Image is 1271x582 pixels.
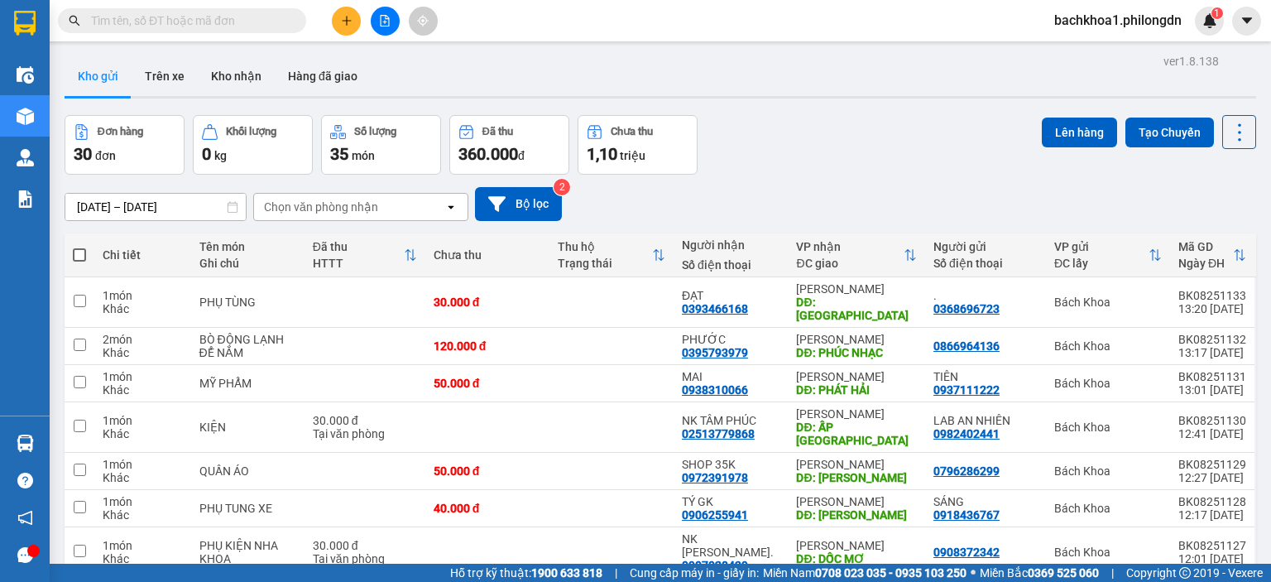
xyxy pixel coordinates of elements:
div: Số điện thoại [682,258,779,272]
div: 0368696723 [933,302,1000,315]
div: [PERSON_NAME] [796,407,917,421]
div: 1 món [103,539,183,552]
div: 13:17 [DATE] [1178,346,1246,359]
span: | [1111,564,1114,582]
span: 35 [330,144,348,164]
div: BÒ ĐÔNG LẠNH [199,333,296,346]
button: Lên hàng [1042,118,1117,147]
th: Toggle SortBy [549,233,674,277]
button: Khối lượng0kg [193,115,313,175]
div: Mã GD [1178,240,1233,253]
div: Tên món [199,240,296,253]
div: Khác [103,383,183,397]
div: 0937111222 [933,383,1000,397]
button: Bộ lọc [475,187,562,221]
div: 0938310066 [682,383,748,397]
th: Toggle SortBy [1046,233,1170,277]
div: [PERSON_NAME] [796,539,917,552]
div: Bách Khoa [1054,546,1162,559]
button: file-add [371,7,400,36]
div: 40.000 đ [434,502,541,515]
img: warehouse-icon [17,149,34,166]
div: Đơn hàng [98,126,143,137]
img: warehouse-icon [17,108,34,125]
div: 12:01 [DATE] [1178,552,1246,565]
div: 0796286299 [933,464,1000,478]
div: 0982402441 [933,427,1000,440]
img: warehouse-icon [17,66,34,84]
button: caret-down [1232,7,1261,36]
div: 30.000 đ [313,414,417,427]
img: solution-icon [17,190,34,208]
div: [PERSON_NAME] [796,495,917,508]
th: Toggle SortBy [1170,233,1254,277]
div: Khối lượng [226,126,276,137]
svg: open [444,200,458,214]
span: đ [518,149,525,162]
span: aim [417,15,429,26]
th: Toggle SortBy [788,233,925,277]
span: triệu [620,149,645,162]
div: PHỤ KIỆN NHA KHOA [199,539,296,565]
div: 1 món [103,370,183,383]
div: HTTT [313,257,404,270]
span: 360.000 [458,144,518,164]
div: . [933,289,1038,302]
div: DĐ: DỐC MƠ [796,552,917,565]
button: Hàng đã giao [275,56,371,96]
div: Bách Khoa [1054,421,1162,434]
div: NK TÂM PHÚC [682,414,779,427]
div: 0972391978 [682,471,748,484]
span: đơn [95,149,116,162]
div: BK08251127 [1178,539,1246,552]
button: Đơn hàng30đơn [65,115,185,175]
div: BK08251132 [1178,333,1246,346]
sup: 2 [554,179,570,195]
div: 1 món [103,458,183,471]
div: QUẦN ÁO [199,464,296,478]
div: PHƯỚC [682,333,779,346]
div: 12:27 [DATE] [1178,471,1246,484]
button: Đã thu360.000đ [449,115,569,175]
span: question-circle [17,473,33,488]
strong: 1900 633 818 [531,566,602,580]
div: MAI [682,370,779,383]
div: DĐ: VÕ DÕNG [796,471,917,484]
div: MỸ PHẨM [199,377,296,390]
sup: 1 [1211,7,1223,19]
div: Số điện thoại [933,257,1038,270]
div: BK08251131 [1178,370,1246,383]
div: BK08251128 [1178,495,1246,508]
span: copyright [1179,567,1191,579]
div: Chọn văn phòng nhận [264,199,378,215]
span: | [615,564,617,582]
div: Người gửi [933,240,1038,253]
div: 2 món [103,333,183,346]
div: Bách Khoa [1054,464,1162,478]
span: bachkhoa1.philongdn [1041,10,1195,31]
div: 1 món [103,289,183,302]
div: PHỤ TÙNG [199,296,296,309]
div: 30.000 đ [313,539,417,552]
div: Khác [103,302,183,315]
strong: 0369 525 060 [1028,566,1099,580]
div: 12:17 [DATE] [1178,508,1246,522]
div: SHOP 35K [682,458,779,471]
div: 0906255941 [682,508,748,522]
div: Số lượng [354,126,396,137]
span: message [17,547,33,563]
div: 02513779868 [682,427,755,440]
div: 0908372342 [933,546,1000,559]
div: ĐC lấy [1054,257,1149,270]
div: ĐẠT [682,289,779,302]
div: 50.000 đ [434,464,541,478]
div: Tại văn phòng [313,552,417,565]
div: Trạng thái [558,257,652,270]
img: icon-new-feature [1202,13,1217,28]
div: ĐỂ NẮM [199,346,296,359]
span: caret-down [1240,13,1254,28]
input: Tìm tên, số ĐT hoặc mã đơn [91,12,286,30]
div: 1 món [103,414,183,427]
span: 0 [202,144,211,164]
button: Tạo Chuyến [1125,118,1214,147]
